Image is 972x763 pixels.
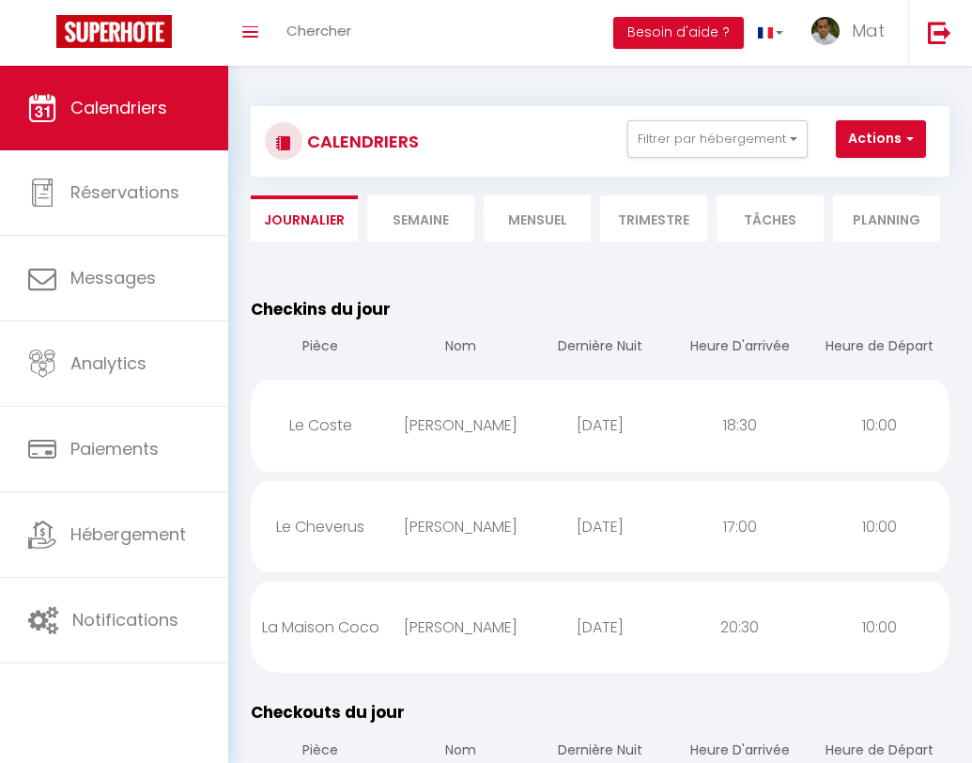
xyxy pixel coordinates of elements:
[670,395,810,456] div: 18:30
[531,597,671,658] div: [DATE]
[531,496,671,557] div: [DATE]
[670,321,810,375] th: Heure D'arrivée
[391,597,531,658] div: [PERSON_NAME]
[810,496,949,557] div: 10:00
[833,195,940,241] li: Planning
[251,496,391,557] div: Le Cheverus
[56,15,172,48] img: Super Booking
[613,17,744,49] button: Besoin d'aide ?
[70,96,167,119] span: Calendriers
[391,321,531,375] th: Nom
[70,522,186,546] span: Hébergement
[484,195,591,241] li: Mensuel
[811,17,840,45] img: ...
[251,195,358,241] li: Journalier
[72,608,178,631] span: Notifications
[810,597,949,658] div: 10:00
[928,21,951,44] img: logout
[251,395,391,456] div: Le Coste
[251,597,391,658] div: La Maison Coco
[251,298,391,320] span: Checkins du jour
[251,321,391,375] th: Pièce
[70,351,147,375] span: Analytics
[302,120,419,163] h3: CALENDRIERS
[836,120,926,158] button: Actions
[810,321,949,375] th: Heure de Départ
[367,195,474,241] li: Semaine
[852,19,885,42] span: Mat
[600,195,707,241] li: Trimestre
[70,180,179,204] span: Réservations
[670,597,810,658] div: 20:30
[391,395,531,456] div: [PERSON_NAME]
[70,266,156,289] span: Messages
[286,21,351,40] span: Chercher
[251,701,405,724] span: Checkouts du jour
[15,8,71,64] button: Ouvrir le widget de chat LiveChat
[531,395,671,456] div: [DATE]
[717,195,824,241] li: Tâches
[670,496,810,557] div: 17:00
[810,395,949,456] div: 10:00
[70,437,159,460] span: Paiements
[391,496,531,557] div: [PERSON_NAME]
[531,321,671,375] th: Dernière Nuit
[627,120,808,158] button: Filtrer par hébergement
